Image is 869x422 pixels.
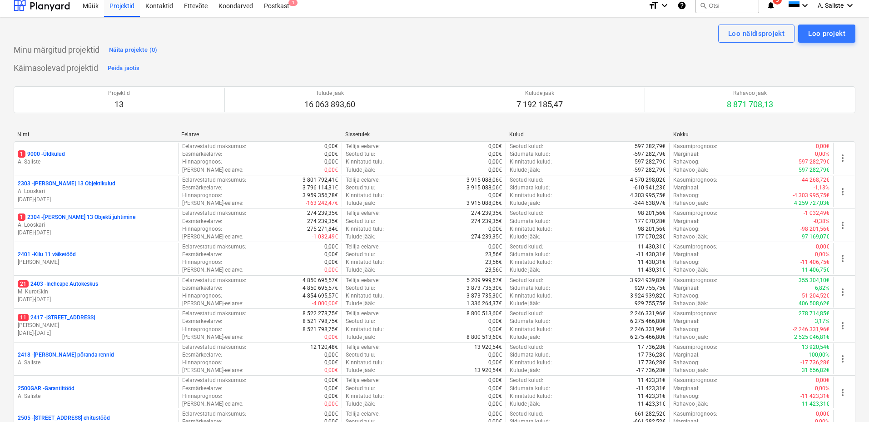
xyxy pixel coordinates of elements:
[304,89,355,97] p: Tulude jääk
[837,153,848,164] span: more_vert
[718,25,795,43] button: Loo näidisprojekt
[182,333,243,341] p: [PERSON_NAME]-eelarve :
[474,343,502,351] p: 13 920,54€
[346,192,384,199] p: Kinnitatud tulu :
[799,166,829,174] p: 597 282,79€
[673,284,700,292] p: Marginaal :
[510,192,552,199] p: Kinnitatud kulud :
[638,258,665,266] p: 11 430,31€
[673,143,717,150] p: Kasumiprognoos :
[182,176,246,184] p: Eelarvestatud maksumus :
[18,314,29,321] span: 11
[633,184,665,192] p: -610 941,23€
[182,343,246,351] p: Eelarvestatud maksumus :
[182,225,222,233] p: Hinnaprognoos :
[18,251,174,266] div: 2401 -Kilu 11 väiketööd[PERSON_NAME]
[346,277,380,284] p: Tellija eelarve :
[14,63,98,74] p: Käimasolevad projektid
[673,343,717,351] p: Kasumiprognoos :
[307,218,338,225] p: 274 239,35€
[182,243,246,251] p: Eelarvestatud maksumus :
[635,300,665,308] p: 929 755,75€
[837,253,848,264] span: more_vert
[18,385,174,400] div: 2500GAR -GarantiitöödA. Saliste
[638,225,665,233] p: 98 201,56€
[630,318,665,325] p: 6 275 466,80€
[18,150,65,158] p: 9000 - Üldkulud
[304,99,355,110] p: 16 063 893,60
[18,213,174,237] div: 12304 -[PERSON_NAME] 13 Objekti juhtimineA. Looskari[DATE]-[DATE]
[108,63,139,74] div: Peida jaotis
[510,158,552,166] p: Kinnitatud kulud :
[510,209,543,217] p: Seotud kulud :
[800,258,829,266] p: -11 406,75€
[673,192,700,199] p: Rahavoog :
[673,351,700,359] p: Marginaal :
[467,176,502,184] p: 3 915 088,06€
[18,329,174,337] p: [DATE] - [DATE]
[488,143,502,150] p: 0,00€
[346,218,375,225] p: Seotud tulu :
[182,258,222,266] p: Hinnaprognoos :
[633,199,665,207] p: -344 638,97€
[18,314,95,322] p: 2417 - [STREET_ADDRESS]
[837,220,848,231] span: more_vert
[324,333,338,341] p: 0,00€
[18,180,115,188] p: 2303 - [PERSON_NAME] 13 Objektikulud
[182,351,222,359] p: Eesmärkeelarve :
[815,318,829,325] p: 3,17%
[673,150,700,158] p: Marginaal :
[18,150,174,166] div: 19000 -ÜldkuludA. Saliste
[638,343,665,351] p: 17 736,28€
[346,233,375,241] p: Tulude jääk :
[303,277,338,284] p: 4 850 695,57€
[324,166,338,174] p: 0,00€
[18,258,174,266] p: [PERSON_NAME]
[635,233,665,241] p: 177 070,28€
[673,225,700,233] p: Rahavoog :
[467,333,502,341] p: 8 800 513,60€
[18,229,174,237] p: [DATE] - [DATE]
[728,28,785,40] div: Loo näidisprojekt
[673,258,700,266] p: Rahavoog :
[800,359,829,367] p: -17 736,28€
[182,158,222,166] p: Hinnaprognoos :
[510,143,543,150] p: Seotud kulud :
[630,310,665,318] p: 2 246 331,96€
[673,243,717,251] p: Kasumiprognoos :
[815,251,829,258] p: 0,00%
[109,45,158,55] div: Näita projekte (0)
[510,333,540,341] p: Kulude jääk :
[794,333,829,341] p: 2 525 046,81€
[18,213,135,221] p: 2304 - [PERSON_NAME] 13 Objekti juhtimine
[484,266,502,274] p: -23,56€
[673,184,700,192] p: Marginaal :
[324,258,338,266] p: 0,00€
[510,300,540,308] p: Kulude jääk :
[794,199,829,207] p: 4 259 727,03€
[324,359,338,367] p: 0,00€
[630,292,665,300] p: 3 924 939,82€
[630,333,665,341] p: 6 275 466,80€
[471,209,502,217] p: 274 239,35€
[324,367,338,374] p: 0,00€
[510,258,552,266] p: Kinnitatud kulud :
[182,184,222,192] p: Eesmärkeelarve :
[815,284,829,292] p: 6,82%
[18,180,174,203] div: 2303 -[PERSON_NAME] 13 ObjektikuludA. Looskari[DATE]-[DATE]
[510,176,543,184] p: Seotud kulud :
[182,143,246,150] p: Eelarvestatud maksumus :
[516,99,563,110] p: 7 192 185,47
[814,218,829,225] p: -0,38%
[635,218,665,225] p: 177 070,28€
[346,326,384,333] p: Kinnitatud tulu :
[182,150,222,158] p: Eesmärkeelarve :
[488,150,502,158] p: 0,00€
[182,199,243,207] p: [PERSON_NAME]-eelarve :
[804,209,829,217] p: -1 032,49€
[17,131,174,138] div: Nimi
[346,176,380,184] p: Tellija eelarve :
[802,266,829,274] p: 11 406,75€
[638,209,665,217] p: 98 201,56€
[182,326,222,333] p: Hinnaprognoos :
